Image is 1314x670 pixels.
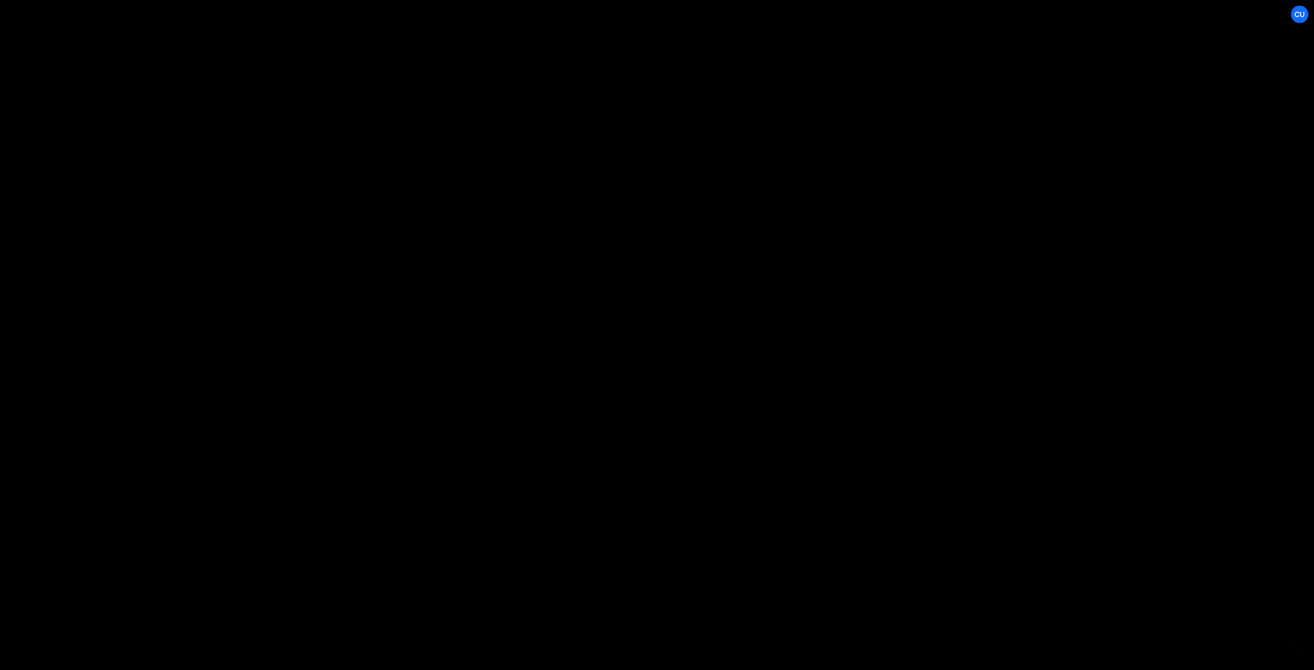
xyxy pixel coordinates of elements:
[58,80,137,89] div: Global Initialization.js
[614,5,700,24] button: Code + Tools
[40,197,219,218] div: 16770/48030.js
[58,326,178,335] div: START UTM Tracking (site-wide).js
[900,29,987,53] div: Documentation
[58,347,166,356] div: Video stop when not in view.js
[786,71,827,81] h2: Slater AI
[704,66,753,84] button: Save
[165,37,203,45] button: New File
[58,162,200,171] div: Breadcrumbs Auto Numbers for schema markup.js
[1290,5,1309,24] a: Cu
[40,94,216,115] div: 16770/48028.js
[40,238,216,259] div: 16770/48120.js
[2,2,27,27] a: 🤙
[27,53,216,74] div: Javascript files
[27,361,216,382] div: CSS files
[1195,5,1287,24] a: [DOMAIN_NAME]
[40,74,216,94] div: 16770/48124.js
[40,218,216,238] div: 16770/48076.js
[58,305,147,315] div: Remove double header.js
[40,259,216,279] div: 16770/48078.js
[58,388,129,397] div: /css/all.min.css.css
[58,264,179,274] div: Open External links in a new tab.js
[40,156,219,177] div: 16770/48077.js
[58,285,175,294] div: Page Wistia Link to Embed Link.js
[58,141,147,150] div: Momentum Newsletter.js
[58,223,110,233] div: Grid borders.js
[58,244,128,253] div: Navigation script.js
[58,121,169,130] div: Marketo Tracking Paramaters.js
[40,279,216,300] div: 16770/48115.js
[40,300,216,320] div: 16770/48122.js
[58,100,162,109] div: Component Sticky Section.js
[40,177,219,197] div: 16770/48029.js
[40,341,216,361] div: 16770/48121.js
[40,8,79,21] div: BackBase
[40,382,216,403] div: 16770/45829.css
[252,71,292,80] div: Not yet saved
[40,35,58,47] h2: Files
[224,36,267,46] div: New File
[58,203,200,212] div: Fix for the premature appearance of the filter tag.js
[58,182,200,192] div: Date localization in blog cards, event cards, etc.js
[40,320,216,341] div: 16770/48123.js
[40,115,216,136] div: 16770/48157.js
[1175,67,1257,85] button: Start new chat
[771,29,898,53] div: Chat with [PERSON_NAME]
[40,136,216,156] div: 16770/48166.js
